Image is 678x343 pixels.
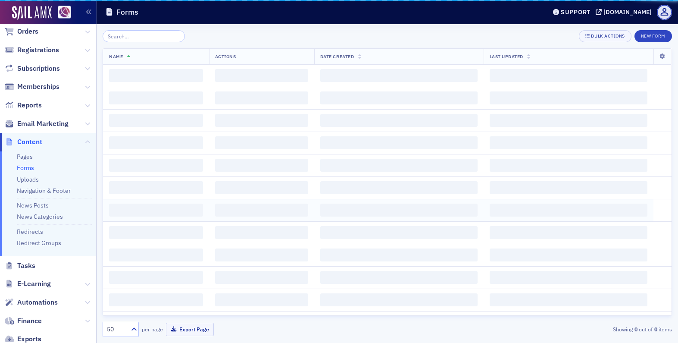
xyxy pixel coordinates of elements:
span: ‌ [320,249,478,261]
span: ‌ [320,136,478,149]
span: ‌ [215,159,308,172]
span: ‌ [215,181,308,194]
span: Profile [657,5,672,20]
div: Support [561,8,591,16]
a: Forms [17,164,34,172]
a: Uploads [17,176,39,183]
a: News Posts [17,201,49,209]
div: [DOMAIN_NAME] [603,8,652,16]
a: Memberships [5,82,59,91]
a: Subscriptions [5,64,60,73]
a: New Form [634,31,672,39]
span: ‌ [109,249,203,261]
span: ‌ [215,249,308,261]
span: ‌ [490,204,647,217]
div: 50 [107,325,126,334]
span: ‌ [490,91,647,104]
span: ‌ [109,293,203,306]
span: ‌ [215,271,308,284]
span: ‌ [490,136,647,149]
span: ‌ [215,226,308,239]
a: Tasks [5,261,35,271]
span: ‌ [109,114,203,127]
span: Orders [17,27,38,36]
label: per page [142,325,163,333]
span: ‌ [320,181,478,194]
a: Automations [5,298,58,307]
span: ‌ [490,226,647,239]
span: ‌ [490,159,647,172]
a: Finance [5,316,42,326]
button: New Form [634,30,672,42]
span: ‌ [215,293,308,306]
a: Registrations [5,45,59,55]
span: ‌ [109,204,203,217]
div: Bulk Actions [591,34,625,38]
span: ‌ [109,91,203,104]
h1: Forms [116,7,138,17]
strong: 0 [653,325,659,333]
a: Redirect Groups [17,239,61,247]
span: Automations [17,298,58,307]
strong: 0 [633,325,639,333]
span: Last Updated [490,53,523,60]
span: ‌ [490,69,647,82]
span: ‌ [109,69,203,82]
span: ‌ [490,271,647,284]
span: Subscriptions [17,64,60,73]
span: ‌ [490,249,647,261]
span: ‌ [490,181,647,194]
a: Navigation & Footer [17,187,71,195]
button: Bulk Actions [579,30,631,42]
a: Email Marketing [5,119,69,129]
span: ‌ [109,226,203,239]
a: News Categories [17,213,63,220]
span: ‌ [109,136,203,149]
span: ‌ [215,204,308,217]
span: ‌ [109,271,203,284]
span: Email Marketing [17,119,69,129]
span: ‌ [320,271,478,284]
span: ‌ [320,226,478,239]
span: Date Created [320,53,354,60]
div: Showing out of items [488,325,672,333]
span: ‌ [490,114,647,127]
button: [DOMAIN_NAME] [596,9,655,15]
span: ‌ [109,159,203,172]
span: Actions [215,53,236,60]
input: Search… [103,30,185,42]
span: Registrations [17,45,59,55]
a: Redirects [17,228,43,236]
a: Content [5,137,42,147]
span: ‌ [215,136,308,149]
span: ‌ [320,69,478,82]
span: ‌ [215,114,308,127]
a: E-Learning [5,279,51,289]
span: ‌ [215,69,308,82]
span: ‌ [320,293,478,306]
a: Reports [5,101,42,110]
span: ‌ [320,159,478,172]
span: ‌ [320,114,478,127]
img: SailAMX [58,6,71,19]
span: ‌ [320,204,478,217]
span: Finance [17,316,42,326]
span: Reports [17,101,42,110]
span: Tasks [17,261,35,271]
span: Memberships [17,82,59,91]
span: ‌ [490,293,647,306]
a: View Homepage [52,6,71,20]
a: Orders [5,27,38,36]
span: E-Learning [17,279,51,289]
button: Export Page [166,323,214,336]
img: SailAMX [12,6,52,20]
span: ‌ [215,91,308,104]
span: ‌ [320,91,478,104]
span: Content [17,137,42,147]
a: Pages [17,153,33,160]
span: Name [109,53,123,60]
span: ‌ [109,181,203,194]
